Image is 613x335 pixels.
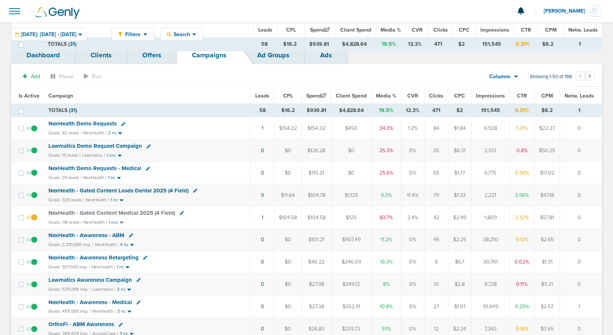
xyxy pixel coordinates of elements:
[11,47,75,64] a: Dashboard
[242,47,305,64] a: Ad Groups
[534,117,560,140] td: $22.27
[331,162,372,184] td: $0
[261,326,264,332] a: 0
[489,73,511,80] span: Columns
[335,38,375,51] td: $4,828.64
[120,242,129,248] small: 4 nc
[534,273,560,296] td: $3.21
[375,38,404,51] td: 19.5%
[48,232,124,239] span: NexHealth - Awareness - ABM
[331,184,372,207] td: $1,125
[401,184,424,207] td: 11.4%
[302,251,331,273] td: $40.22
[471,273,510,296] td: 8,728
[122,31,143,38] span: Filters
[19,27,40,33] span: Is Active
[83,130,107,135] small: NexHealth |
[48,242,94,248] small: Goals: 2,210,000 imp. |
[92,287,116,292] small: Lawmatics |
[82,153,105,158] small: Lawmatics |
[534,162,560,184] td: $17.02
[471,296,510,318] td: 10,649
[331,117,372,140] td: $450
[276,38,304,51] td: $16.2
[376,93,396,99] span: Media %
[48,309,91,314] small: Goals: 455,000 imp. |
[117,287,126,292] small: 3 nc
[274,162,302,184] td: $0
[70,41,75,47] span: 31
[372,103,401,117] td: 19.5%
[274,251,302,273] td: $0
[108,130,117,136] small: 2 nc
[448,117,471,140] td: $1.84
[404,38,427,51] td: 12.3%
[424,229,448,251] td: 45
[471,162,510,184] td: 6,775
[48,153,80,158] small: Goals: 15 leads |
[510,273,534,296] td: 0.11%
[283,93,293,99] span: CPL
[511,38,535,51] td: 0.31%
[372,206,401,229] td: 83.7%
[534,251,560,273] td: $1.31
[262,125,263,131] a: 1
[560,103,602,117] td: 1
[35,7,80,19] img: Genly
[401,103,424,117] td: 12.3%
[302,273,331,296] td: $27.98
[48,254,139,261] span: NexHealth - Awareness Retargeting
[534,296,560,318] td: $2.57
[171,31,192,38] span: Search
[424,117,448,140] td: 84
[510,251,534,273] td: 0.02%
[48,220,82,225] small: Goals: 116 leads |
[255,93,269,99] span: Leads
[471,140,510,162] td: 2,513
[448,229,471,251] td: $2.25
[107,153,116,158] small: 1 snc
[48,321,114,328] span: OrthoFi - ABM Awareness
[510,184,534,207] td: 3.56%
[251,103,274,117] td: 58
[560,273,602,296] td: 0
[48,27,73,33] span: Campaign
[510,140,534,162] td: 0.8%
[471,184,510,207] td: 2,221
[565,93,594,99] span: Netw. Leads
[401,273,424,296] td: 0%
[274,273,302,296] td: $0
[448,251,471,273] td: $6.7
[433,27,448,33] span: Clicks
[372,251,401,273] td: 16.3%
[302,162,331,184] td: $115.31
[48,93,73,99] span: Campaign
[544,9,590,14] span: [PERSON_NAME]
[372,229,401,251] td: 11.2%
[43,38,253,51] td: TOTALS ( )
[568,27,598,33] span: Netw. Leads
[510,229,534,251] td: 0.12%
[560,117,602,140] td: 0
[372,184,401,207] td: 9.3%
[48,165,141,172] span: NexHealth Demo Requests - Medical
[274,117,302,140] td: $154.32
[75,47,127,64] a: Clients
[510,117,534,140] td: 1.21%
[262,214,263,221] a: 1
[560,229,602,251] td: 0
[274,184,302,207] td: $11.64
[521,27,531,33] span: CTR
[560,140,602,162] td: 0
[48,287,91,292] small: Goals: 525,000 imp. |
[372,273,401,296] td: 8%
[261,236,264,243] a: 0
[261,303,264,310] a: 0
[331,103,372,117] td: $4,828.64
[302,296,331,318] td: $27.38
[534,140,560,162] td: $50.25
[534,229,560,251] td: $2.65
[545,27,557,33] span: CPM
[471,251,510,273] td: 30,761
[302,140,331,162] td: $126.28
